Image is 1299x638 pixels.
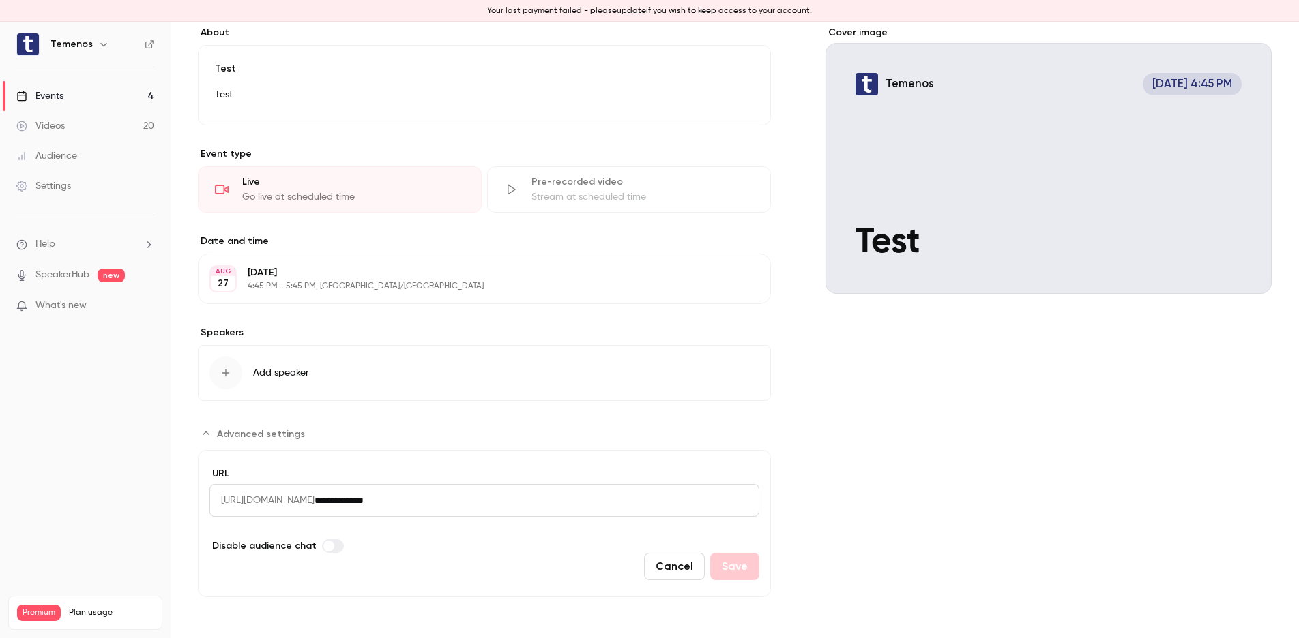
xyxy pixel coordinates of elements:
[242,190,465,204] div: Go live at scheduled time
[35,268,89,282] a: SpeakerHub
[16,89,63,103] div: Events
[198,326,771,339] label: Speakers
[16,119,65,133] div: Videos
[69,607,154,618] span: Plan usage
[215,62,754,76] p: Test
[50,37,93,51] h6: Temenos
[138,300,154,312] iframe: Noticeable Trigger
[217,427,305,441] span: Advanced settings
[644,553,705,580] button: Cancel
[826,26,1272,294] section: Cover image
[209,484,315,517] span: [URL][DOMAIN_NAME]
[17,605,61,621] span: Premium
[16,179,71,193] div: Settings
[35,299,87,313] span: What's new
[218,277,229,290] p: 27
[248,266,699,279] p: [DATE]
[198,26,771,40] label: About
[617,5,646,17] button: update
[212,538,317,553] span: Disable audience chat
[253,366,309,380] span: Add speaker
[198,423,313,444] button: Advanced settings
[248,281,699,292] p: 4:45 PM - 5:45 PM, [GEOGRAPHIC_DATA]/[GEOGRAPHIC_DATA]
[17,33,39,55] img: Temenos
[35,237,55,252] span: Help
[826,26,1272,40] label: Cover image
[487,5,812,17] p: Your last payment failed - please if you wish to keep access to your account.
[16,149,77,163] div: Audience
[531,175,754,189] div: Pre-recorded video
[198,345,771,401] button: Add speaker
[16,237,154,252] li: help-dropdown-opener
[487,166,771,213] div: Pre-recorded videoStream at scheduled time
[209,467,759,481] label: URL
[198,147,771,161] p: Event type
[242,175,465,189] div: Live
[98,269,125,282] span: new
[198,423,771,597] section: Advanced settings
[531,190,754,204] div: Stream at scheduled time
[211,267,235,276] div: AUG
[198,234,771,248] label: Date and time
[198,166,482,213] div: LiveGo live at scheduled time
[215,87,754,103] p: Test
